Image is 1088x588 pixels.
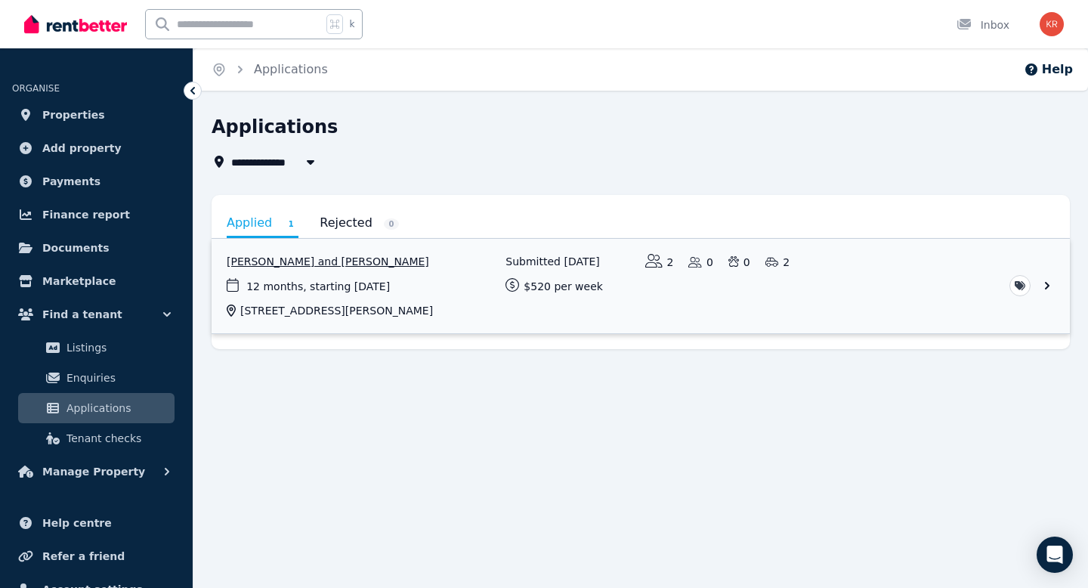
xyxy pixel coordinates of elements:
button: Manage Property [12,456,181,487]
a: Refer a friend [12,541,181,571]
img: Karina Reyes [1040,12,1064,36]
span: k [349,18,354,30]
span: Listings [66,339,168,357]
span: 1 [283,218,298,230]
span: Help centre [42,514,112,532]
span: Refer a friend [42,547,125,565]
span: Documents [42,239,110,257]
button: Help [1024,60,1073,79]
a: Help centre [12,508,181,538]
span: Payments [42,172,100,190]
span: Marketplace [42,272,116,290]
a: Payments [12,166,181,197]
a: View application: Pramila Gauchan and Satish Sherchan [212,239,1070,333]
img: RentBetter [24,13,127,36]
a: Applied [227,210,298,238]
a: Documents [12,233,181,263]
button: Find a tenant [12,299,181,330]
a: Finance report [12,200,181,230]
a: Properties [12,100,181,130]
span: Find a tenant [42,305,122,323]
a: Applications [18,393,175,423]
a: Tenant checks [18,423,175,453]
span: Properties [42,106,105,124]
span: Finance report [42,206,130,224]
div: Inbox [957,17,1009,32]
div: Open Intercom Messenger [1037,537,1073,573]
span: Add property [42,139,122,157]
nav: Breadcrumb [193,48,346,91]
span: Tenant checks [66,429,168,447]
span: 0 [384,218,399,230]
a: Enquiries [18,363,175,393]
span: ORGANISE [12,83,60,94]
a: Marketplace [12,266,181,296]
span: Manage Property [42,463,145,481]
span: Enquiries [66,369,168,387]
a: Add property [12,133,181,163]
a: Rejected [320,210,399,236]
a: Applications [254,62,328,76]
span: Applications [66,399,168,417]
a: Listings [18,333,175,363]
h1: Applications [212,115,338,139]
